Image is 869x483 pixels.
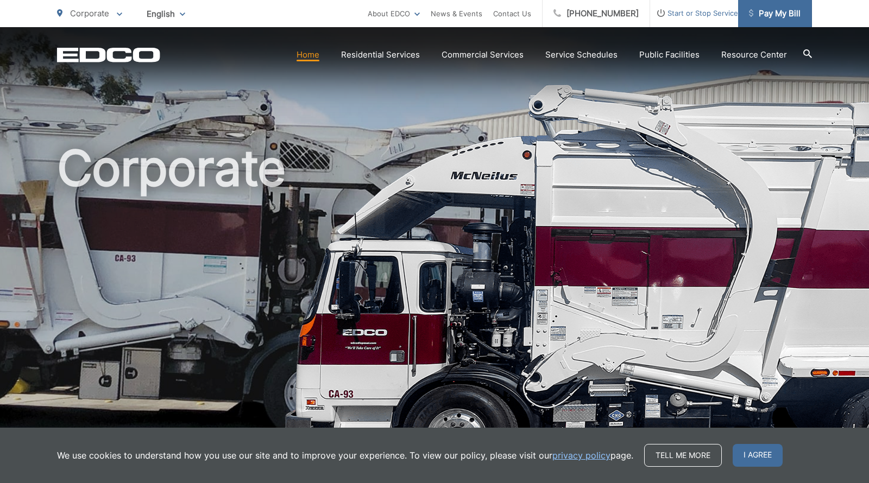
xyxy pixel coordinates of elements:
[493,7,531,20] a: Contact Us
[442,48,524,61] a: Commercial Services
[644,444,722,467] a: Tell me more
[341,48,420,61] a: Residential Services
[749,7,801,20] span: Pay My Bill
[57,449,633,462] p: We use cookies to understand how you use our site and to improve your experience. To view our pol...
[297,48,319,61] a: Home
[70,8,109,18] span: Corporate
[431,7,482,20] a: News & Events
[368,7,420,20] a: About EDCO
[639,48,700,61] a: Public Facilities
[57,47,160,62] a: EDCD logo. Return to the homepage.
[721,48,787,61] a: Resource Center
[733,444,783,467] span: I agree
[138,4,193,23] span: English
[552,449,610,462] a: privacy policy
[545,48,618,61] a: Service Schedules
